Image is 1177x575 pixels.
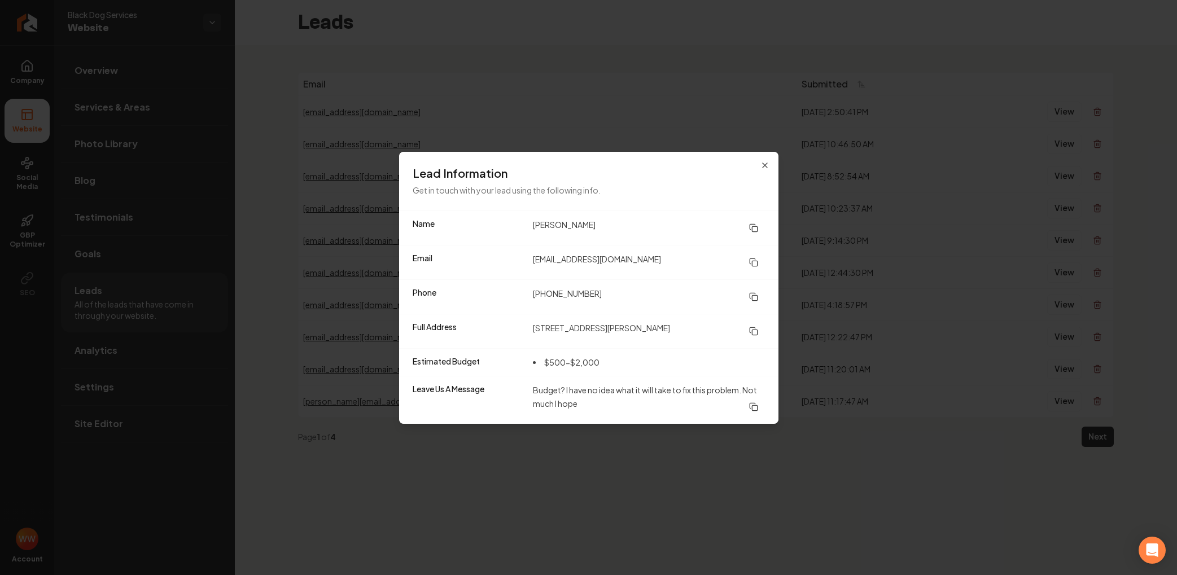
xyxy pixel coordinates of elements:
dd: [STREET_ADDRESS][PERSON_NAME] [533,321,765,341]
dd: [PERSON_NAME] [533,218,765,238]
dt: Phone [413,287,524,307]
dd: [PHONE_NUMBER] [533,287,765,307]
dt: Email [413,252,524,273]
p: Get in touch with your lead using the following info. [413,183,765,197]
li: $500-$2,000 [533,355,600,369]
h3: Lead Information [413,165,765,181]
dt: Name [413,218,524,238]
dt: Full Address [413,321,524,341]
dd: Budget? I have no idea what it will take to fix this problem. Not much I hope [533,383,765,417]
dd: [EMAIL_ADDRESS][DOMAIN_NAME] [533,252,765,273]
dt: Leave Us A Message [413,383,524,417]
dt: Estimated Budget [413,355,524,369]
